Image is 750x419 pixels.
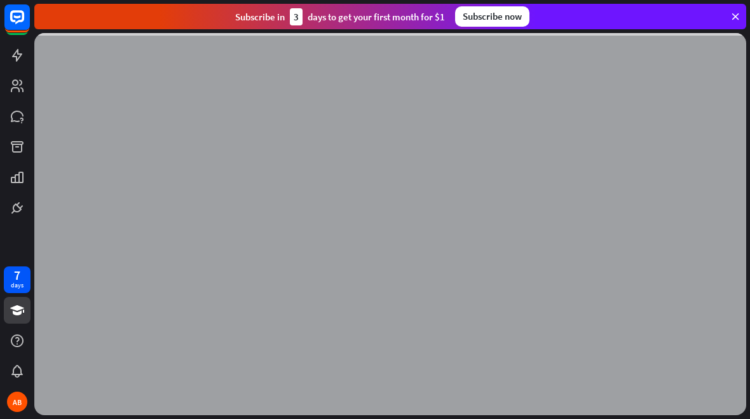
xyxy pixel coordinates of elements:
div: AB [7,392,27,412]
div: Subscribe in days to get your first month for $1 [235,8,445,25]
div: 3 [290,8,303,25]
a: 7 days [4,266,31,293]
div: days [11,281,24,290]
div: 7 [14,270,20,281]
div: Subscribe now [455,6,529,27]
